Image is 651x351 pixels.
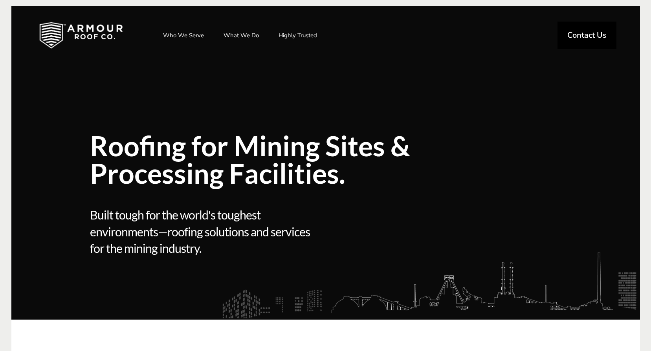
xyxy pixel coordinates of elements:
a: Who We Serve [155,26,212,45]
span: Contact Us [567,31,607,39]
a: What We Do [216,26,267,45]
img: Industrial and Commercial Roofing Company | Armour Roof Co. [27,16,135,55]
a: Contact Us [557,22,616,49]
a: Highly Trusted [271,26,325,45]
span: Built tough for the world's toughest environments—roofing solutions and services for the mining i... [90,207,323,257]
span: Roofing for Mining Sites & Processing Facilities. [90,132,440,187]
